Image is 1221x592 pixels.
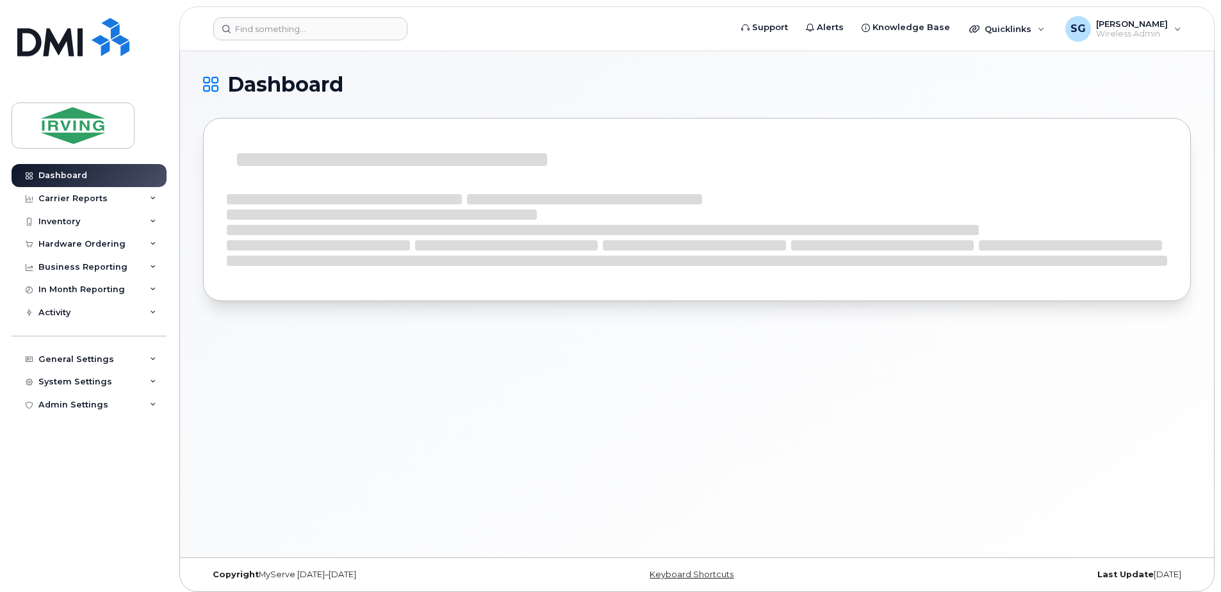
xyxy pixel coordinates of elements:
span: Dashboard [227,75,343,94]
a: Keyboard Shortcuts [650,570,733,579]
div: [DATE] [862,570,1191,580]
div: MyServe [DATE]–[DATE] [203,570,532,580]
strong: Last Update [1097,570,1154,579]
strong: Copyright [213,570,259,579]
